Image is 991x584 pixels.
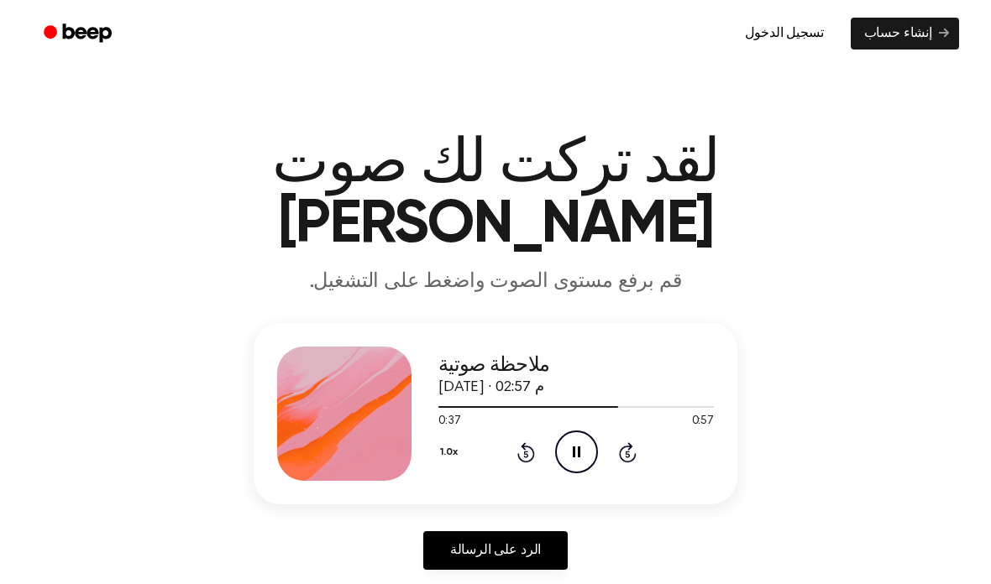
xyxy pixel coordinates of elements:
[423,531,568,570] a: الرد على الرسالة
[851,18,959,50] a: إنشاء حساب
[438,380,543,395] font: [DATE] · 02:57 م
[438,355,549,375] font: ملاحظة صوتية
[692,415,714,427] font: 0:57
[745,27,824,40] font: تسجيل الدخول
[438,415,460,427] font: 0:37
[450,544,541,557] font: الرد على الرسالة
[440,447,457,457] font: 1.0x
[310,272,682,292] font: قم برفع مستوى الصوت واضغط على التشغيل.
[864,27,932,40] font: إنشاء حساب
[438,438,464,467] button: 1.0x
[728,14,841,53] a: تسجيل الدخول
[272,134,719,255] font: لقد تركت لك صوت [PERSON_NAME]
[32,18,127,50] a: زمارة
